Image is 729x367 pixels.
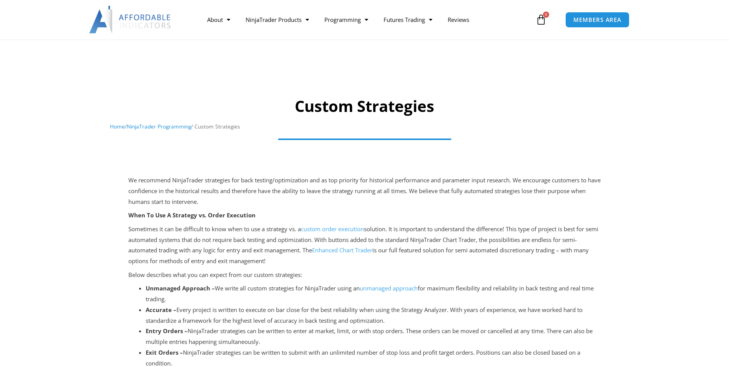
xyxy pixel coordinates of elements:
span: NinjaTrader strategies can be written to enter at market, limit, or with stop orders. These order... [146,327,593,345]
a: NinjaTrader Programming [127,123,191,130]
a: Enhanced Chart Trader [312,246,372,254]
span: for maximum flexibility and reliability in back testing and real time trading. [146,284,594,303]
span: NinjaTrader strategies can be written to submit with an unlimited number of stop loss and profit ... [146,349,580,367]
span: 0 [543,12,549,18]
a: NinjaTrader Products [238,11,317,28]
a: About [199,11,238,28]
span: MEMBERS AREA [573,17,621,23]
a: Reviews [440,11,477,28]
a: custom order execution [301,225,364,233]
h1: Custom Strategies [110,95,619,117]
span: We write all custom strategies for NinjaTrader using an [146,284,360,292]
strong: Exit Orders – [146,349,183,356]
img: LogoAI | Affordable Indicators – NinjaTrader [89,6,172,33]
strong: Unmanaged Approach – [146,284,215,292]
a: Programming [317,11,376,28]
p: Sometimes it can be difficult to know when to use a strategy vs. a solution. It is important to u... [128,224,601,267]
span: Every project is written to execute on bar close for the best reliability when using the Strategy... [146,306,583,324]
p: Below describes what you can expect from our custom strategies: [128,270,601,280]
nav: Menu [199,11,534,28]
strong: When To Use A Strategy vs. Order Execution [128,211,256,219]
strong: Accurate – [146,306,176,314]
a: MEMBERS AREA [565,12,629,28]
strong: Entry Orders – [146,327,188,335]
a: 0 [524,8,558,31]
a: Futures Trading [376,11,440,28]
p: We recommend NinjaTrader strategies for back testing/optimization and as top priority for histori... [128,175,601,207]
nav: Breadcrumb [110,122,619,132]
a: unmanaged approach [360,284,418,292]
a: Home [110,123,125,130]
